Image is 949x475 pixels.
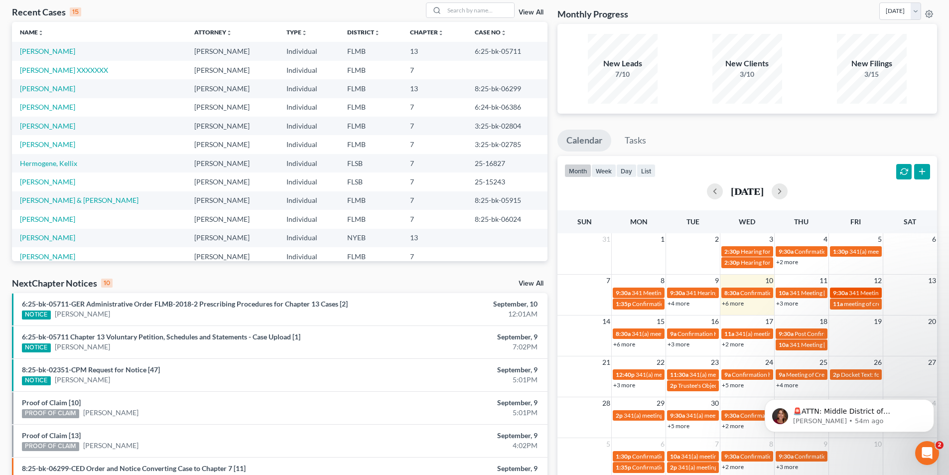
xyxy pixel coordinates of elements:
[686,412,782,419] span: 341(a) meeting for [PERSON_NAME]
[186,154,278,172] td: [PERSON_NAME]
[467,135,547,154] td: 3:25-bk-02785
[12,277,113,289] div: NextChapter Notices
[931,233,937,245] span: 6
[689,371,786,378] span: 341(a) meeting for [PERSON_NAME]
[475,28,507,36] a: Case Nounfold_more
[712,58,782,69] div: New Clients
[779,371,785,378] span: 9a
[670,382,677,389] span: 2p
[278,61,339,79] td: Individual
[668,300,689,307] a: +4 more
[822,233,828,245] span: 4
[764,275,774,287] span: 10
[601,316,611,327] span: 14
[402,42,467,60] td: 13
[402,61,467,79] td: 7
[372,342,538,352] div: 7:02PM
[38,30,44,36] i: unfold_more
[794,217,809,226] span: Thu
[927,316,937,327] span: 20
[501,30,507,36] i: unfold_more
[936,441,944,449] span: 2
[467,117,547,135] td: 3:25-bk-02804
[741,259,871,266] span: Hearing for [PERSON_NAME] & [PERSON_NAME]
[278,229,339,247] td: Individual
[613,381,635,389] a: +3 more
[616,412,623,419] span: 2p
[616,130,655,152] a: Tasks
[837,69,907,79] div: 3/15
[678,382,776,389] span: Trustee's Objection [PERSON_NAME]
[70,7,81,16] div: 15
[55,309,110,319] a: [PERSON_NAME]
[186,247,278,266] td: [PERSON_NAME]
[678,464,774,471] span: 341(a) meeting for [PERSON_NAME]
[790,341,870,348] span: 341 Meeting [PERSON_NAME]
[20,84,75,93] a: [PERSON_NAME]
[20,47,75,55] a: [PERSON_NAME]
[402,247,467,266] td: 7
[22,332,300,341] a: 6:25-bk-05711 Chapter 13 Voluntary Petition, Schedules and Statements - Case Upload [1]
[681,453,777,460] span: 341(a) meeting for [PERSON_NAME]
[764,316,774,327] span: 17
[873,275,883,287] span: 12
[616,289,631,297] span: 9:30a
[577,217,592,226] span: Sun
[402,172,467,191] td: 7
[660,233,666,245] span: 1
[849,248,946,255] span: 341(a) meeting for [PERSON_NAME]
[632,300,799,308] span: Confirmation Hearing for [PERSON_NAME] & [PERSON_NAME]
[372,441,538,451] div: 4:02PM
[402,191,467,210] td: 7
[632,453,745,460] span: Confirmation hearing for [PERSON_NAME]
[616,453,631,460] span: 1:30p
[278,135,339,154] td: Individual
[724,330,734,337] span: 11a
[372,408,538,418] div: 5:01PM
[616,164,637,177] button: day
[670,464,677,471] span: 2p
[710,397,720,409] span: 30
[339,154,403,172] td: FLSB
[670,453,680,460] span: 10a
[557,8,628,20] h3: Monthly Progress
[927,356,937,368] span: 27
[768,233,774,245] span: 3
[339,135,403,154] td: FLMB
[557,130,611,152] a: Calendar
[286,28,307,36] a: Typeunfold_more
[670,371,688,378] span: 11:30a
[278,172,339,191] td: Individual
[735,330,884,337] span: 341(a) meeting for [PERSON_NAME] & [PERSON_NAME]
[22,311,51,319] div: NOTICE
[372,332,538,342] div: September, 9
[624,412,720,419] span: 341(a) meeting for [PERSON_NAME]
[22,376,51,385] div: NOTICE
[724,289,739,297] span: 8:30a
[724,371,731,378] span: 9a
[55,342,110,352] a: [PERSON_NAME]
[20,159,77,167] a: Hermogene, Kellix
[339,98,403,117] td: FLMB
[278,117,339,135] td: Individual
[686,217,699,226] span: Tue
[660,438,666,450] span: 6
[20,122,75,130] a: [PERSON_NAME]
[630,217,648,226] span: Mon
[837,58,907,69] div: New Filings
[601,233,611,245] span: 31
[686,289,838,297] span: 341 Hearing for [PERSON_NAME], [GEOGRAPHIC_DATA]
[20,177,75,186] a: [PERSON_NAME]
[402,154,467,172] td: 7
[833,371,840,378] span: 2p
[779,289,789,297] span: 10a
[818,316,828,327] span: 18
[656,397,666,409] span: 29
[22,409,79,418] div: PROOF OF CLAIM
[714,233,720,245] span: 2
[339,229,403,247] td: NYEB
[519,280,543,287] a: View All
[83,441,138,451] a: [PERSON_NAME]
[779,341,789,348] span: 10a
